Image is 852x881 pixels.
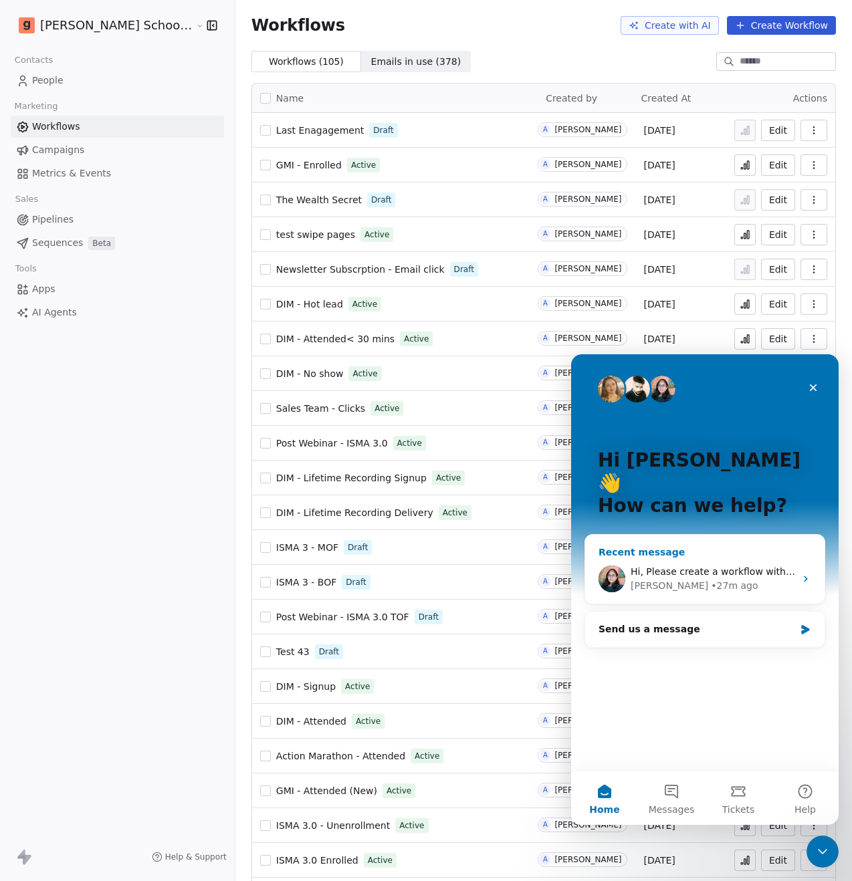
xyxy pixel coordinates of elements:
[9,189,44,209] span: Sales
[761,189,795,211] button: Edit
[761,154,795,176] button: Edit
[11,70,224,92] a: People
[276,541,338,554] a: ISMA 3 - MOF
[276,507,433,518] span: DIM - Lifetime Recording Delivery
[454,263,474,275] span: Draft
[276,681,336,692] span: DIM - Signup
[351,159,376,171] span: Active
[543,159,548,170] div: A
[554,820,621,830] div: [PERSON_NAME]
[397,437,422,449] span: Active
[32,282,56,296] span: Apps
[761,815,795,836] a: Edit
[276,542,338,553] span: ISMA 3 - MOF
[761,224,795,245] button: Edit
[32,236,83,250] span: Sequences
[276,228,355,241] a: test swipe pages
[543,333,548,344] div: A
[415,750,439,762] span: Active
[543,124,548,135] div: A
[761,259,795,280] button: Edit
[348,541,368,553] span: Draft
[11,278,224,300] a: Apps
[11,139,224,161] a: Campaigns
[345,680,370,693] span: Active
[9,96,64,116] span: Marketing
[643,158,675,172] span: [DATE]
[761,293,795,315] button: Edit
[554,195,621,204] div: [PERSON_NAME]
[276,368,344,379] span: DIM - No show
[761,120,795,141] button: Edit
[543,576,548,587] div: A
[543,541,548,552] div: A
[276,229,355,240] span: test swipe pages
[543,368,548,378] div: A
[11,301,224,324] a: AI Agents
[761,328,795,350] button: Edit
[543,715,548,726] div: A
[554,577,621,586] div: [PERSON_NAME]
[276,610,409,624] a: Post Webinar - ISMA 3.0 TOF
[165,852,227,862] span: Help & Support
[276,854,358,867] a: ISMA 3.0 Enrolled
[554,438,621,447] div: [PERSON_NAME]
[543,750,548,761] div: A
[387,785,411,797] span: Active
[368,854,393,866] span: Active
[276,716,346,727] span: DIM - Attended
[276,680,336,693] a: DIM - Signup
[276,367,344,380] a: DIM - No show
[554,716,621,725] div: [PERSON_NAME]
[371,55,461,69] span: Emails in use ( 378 )
[346,576,366,588] span: Draft
[276,749,405,763] a: Action Marathon - Attended
[32,305,77,320] span: AI Agents
[276,820,390,831] span: ISMA 3.0 - Unenrollment
[643,297,675,311] span: [DATE]
[554,473,621,482] div: [PERSON_NAME]
[554,507,621,517] div: [PERSON_NAME]
[643,263,675,276] span: [DATE]
[364,229,389,241] span: Active
[11,232,224,254] a: SequencesBeta
[543,854,548,865] div: A
[554,229,621,239] div: [PERSON_NAME]
[554,542,621,551] div: [PERSON_NAME]
[11,162,224,184] a: Metrics & Events
[443,507,467,519] span: Active
[32,213,74,227] span: Pipelines
[19,17,35,33] img: Goela%20School%20Logos%20(4).png
[554,646,621,656] div: [PERSON_NAME]
[356,715,381,727] span: Active
[643,124,675,137] span: [DATE]
[251,16,345,35] span: Workflows
[40,17,193,34] span: [PERSON_NAME] School of Finance LLP
[276,577,336,588] span: ISMA 3 - BOF
[761,850,795,871] button: Edit
[276,646,310,657] span: Test 43
[643,228,675,241] span: [DATE]
[32,74,64,88] span: People
[32,143,84,157] span: Campaigns
[554,299,621,308] div: [PERSON_NAME]
[554,681,621,690] div: [PERSON_NAME]
[643,332,675,346] span: [DATE]
[276,332,395,346] a: DIM - Attended< 30 mins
